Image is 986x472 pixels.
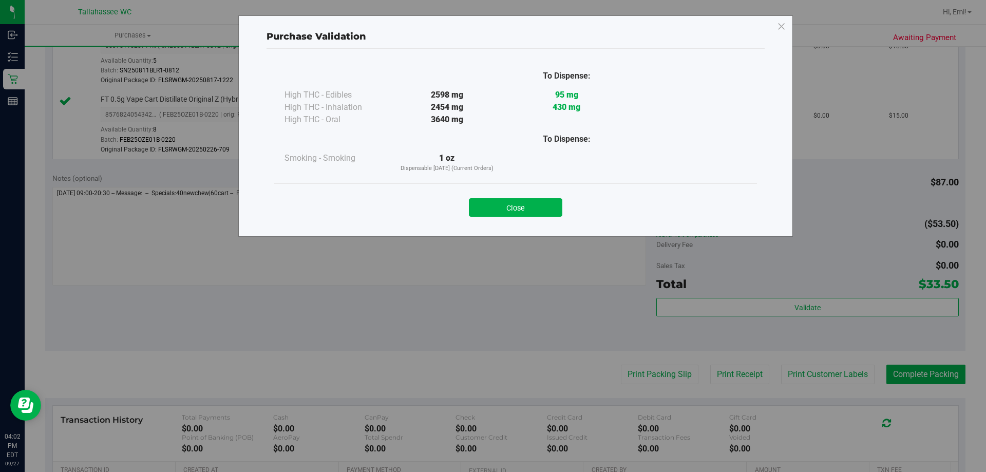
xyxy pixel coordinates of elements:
[387,164,507,173] p: Dispensable [DATE] (Current Orders)
[469,198,562,217] button: Close
[387,114,507,126] div: 3640 mg
[507,133,627,145] div: To Dispense:
[555,90,578,100] strong: 95 mg
[10,390,41,421] iframe: Resource center
[553,102,580,112] strong: 430 mg
[507,70,627,82] div: To Dispense:
[387,89,507,101] div: 2598 mg
[285,101,387,114] div: High THC - Inhalation
[285,152,387,164] div: Smoking - Smoking
[285,89,387,101] div: High THC - Edibles
[267,31,366,42] span: Purchase Validation
[285,114,387,126] div: High THC - Oral
[387,152,507,173] div: 1 oz
[387,101,507,114] div: 2454 mg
